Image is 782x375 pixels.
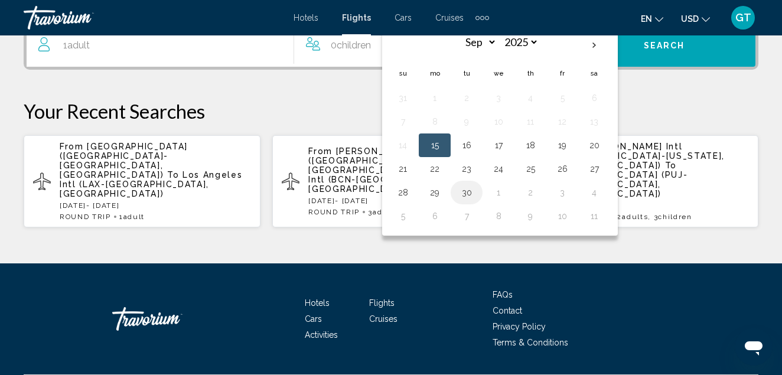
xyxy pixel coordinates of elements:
button: Day 8 [489,208,508,224]
button: Day 1 [489,184,508,201]
span: From [60,142,84,151]
button: Day 23 [457,161,476,177]
span: Search [644,41,685,51]
span: Barcelona Intl (BCN-[GEOGRAPHIC_DATA], [GEOGRAPHIC_DATA]) [308,165,480,194]
span: 2 [617,213,648,221]
button: Day 15 [425,137,444,154]
button: Day 24 [489,161,508,177]
iframe: Button to launch messaging window [735,328,773,366]
button: Day 2 [521,184,540,201]
button: Day 8 [425,113,444,130]
button: Day 11 [521,113,540,130]
button: Day 5 [553,90,572,106]
a: Travorium [112,301,230,337]
button: Day 2 [457,90,476,106]
a: Hotels [294,13,318,22]
button: Day 29 [425,184,444,201]
span: Cruises [369,314,397,324]
span: Children [337,40,371,51]
button: Search [574,24,756,67]
button: From [PERSON_NAME] Intl ([GEOGRAPHIC_DATA]-[US_STATE], [GEOGRAPHIC_DATA]) To Barcelona Intl (BCN-... [272,135,509,228]
span: 3 [368,208,399,216]
button: Day 7 [457,208,476,224]
a: Cruises [435,13,464,22]
span: 1 [63,37,90,54]
a: Terms & Conditions [493,338,568,347]
button: Day 30 [457,184,476,201]
button: Day 31 [393,90,412,106]
span: ROUND TRIP [60,213,111,221]
select: Select year [500,32,539,53]
button: Day 25 [521,161,540,177]
a: Privacy Policy [493,322,546,331]
button: Day 9 [457,113,476,130]
button: Day 22 [425,161,444,177]
button: Day 12 [553,113,572,130]
button: Day 4 [585,184,604,201]
button: Day 7 [393,113,412,130]
span: en [641,14,652,24]
button: Change currency [681,10,710,27]
button: Day 18 [521,137,540,154]
a: Flights [369,298,395,308]
button: Day 6 [425,208,444,224]
span: GT [735,12,751,24]
a: Hotels [305,298,330,308]
span: To [167,170,179,180]
button: Day 14 [393,137,412,154]
a: Flights [342,13,371,22]
span: Children [658,213,692,221]
button: Day 20 [585,137,604,154]
span: , 3 [648,213,692,221]
a: Contact [493,306,522,315]
p: [DATE] - [DATE] [308,197,500,205]
a: FAQs [493,290,513,299]
span: [GEOGRAPHIC_DATA] ([GEOGRAPHIC_DATA]-[GEOGRAPHIC_DATA], [GEOGRAPHIC_DATA]) [60,142,188,180]
button: Change language [641,10,663,27]
span: [PERSON_NAME] Intl ([GEOGRAPHIC_DATA]-[US_STATE], [GEOGRAPHIC_DATA]) [558,142,725,170]
span: From [308,146,333,156]
button: Day 10 [489,113,508,130]
button: Day 5 [393,208,412,224]
button: Day 16 [457,137,476,154]
span: Adults [622,213,648,221]
span: USD [681,14,699,24]
button: Next month [578,32,610,59]
span: To [665,161,677,170]
button: Day 13 [585,113,604,130]
button: Day 11 [585,208,604,224]
span: Los Angeles Intl (LAX-[GEOGRAPHIC_DATA], [GEOGRAPHIC_DATA]) [60,170,242,198]
button: Day 21 [393,161,412,177]
a: Cars [305,314,322,324]
button: Day 19 [553,137,572,154]
span: Adults [373,208,399,216]
a: Travorium [24,6,282,30]
button: User Menu [728,5,758,30]
a: Activities [305,330,338,340]
button: Day 10 [553,208,572,224]
p: [DATE] - [DATE] [60,201,251,210]
button: Day 1 [425,90,444,106]
button: Day 27 [585,161,604,177]
span: Adult [123,213,145,221]
button: Day 26 [553,161,572,177]
button: Travelers: 1 adult, 0 children [27,24,574,67]
p: Your Recent Searches [24,99,758,123]
button: Day 9 [521,208,540,224]
a: Cars [395,13,412,22]
button: Day 6 [585,90,604,106]
button: Day 17 [489,137,508,154]
button: Day 3 [553,184,572,201]
span: 0 [331,37,371,54]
